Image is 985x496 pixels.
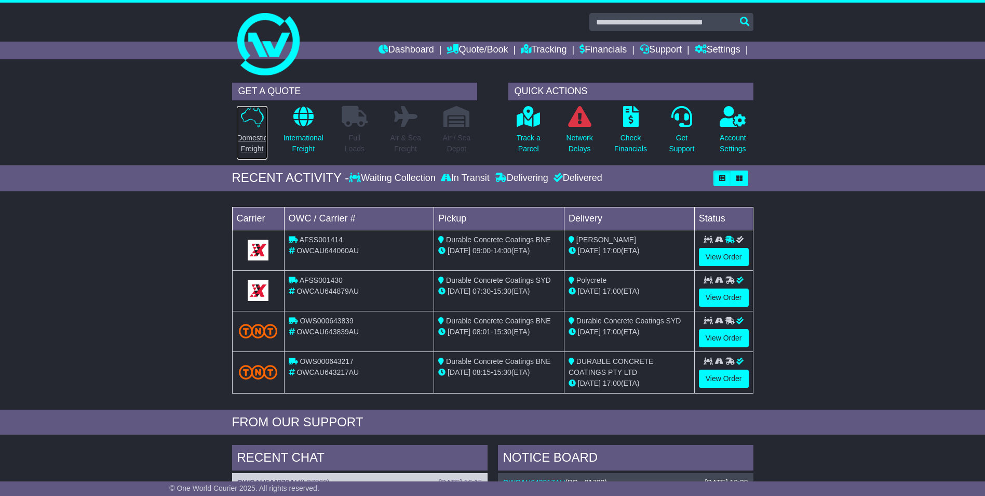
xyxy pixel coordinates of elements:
span: [DATE] [448,368,470,376]
a: CheckFinancials [614,106,647,160]
a: OWCAU643217AU [503,478,565,487]
div: - (ETA) [438,367,560,378]
span: Durable Concrete Coatings BNE [446,236,551,244]
p: Air / Sea Depot [443,133,471,154]
span: [DATE] [578,328,601,336]
a: Financials [579,42,627,59]
p: Track a Parcel [517,133,541,154]
a: NetworkDelays [565,106,593,160]
td: OWC / Carrier # [284,207,434,230]
span: © One World Courier 2025. All rights reserved. [169,484,319,492]
div: FROM OUR SUPPORT [232,415,753,430]
p: Check Financials [614,133,647,154]
a: View Order [699,370,749,388]
p: Full Loads [342,133,368,154]
span: 14:00 [493,246,511,255]
span: 17:00 [603,246,621,255]
span: OWS000643839 [300,317,354,325]
a: Settings [695,42,740,59]
div: [DATE] 16:15 [439,478,482,487]
div: (ETA) [569,378,690,389]
a: Quote/Book [447,42,508,59]
a: OWCAU644879AU [237,478,300,487]
a: InternationalFreight [283,106,324,160]
span: [DATE] [578,246,601,255]
div: RECENT ACTIVITY - [232,171,349,186]
td: Delivery [564,207,694,230]
p: Account Settings [720,133,746,154]
div: NOTICE BOARD [498,445,753,473]
a: GetSupport [668,106,695,160]
span: Durable Concrete Coatings SYD [446,276,551,284]
span: I-37360 [303,478,327,487]
span: OWCAU643839AU [296,328,359,336]
span: [DATE] [448,328,470,336]
span: [DATE] [578,379,601,387]
span: [PERSON_NAME] [576,236,636,244]
p: Network Delays [566,133,592,154]
span: Durable Concrete Coatings SYD [576,317,681,325]
a: Track aParcel [516,106,541,160]
div: - (ETA) [438,327,560,337]
span: 15:30 [493,287,511,295]
a: View Order [699,248,749,266]
span: [DATE] [448,246,470,255]
div: - (ETA) [438,245,560,256]
a: DomesticFreight [236,106,267,160]
div: ( ) [237,478,482,487]
span: 08:15 [473,368,491,376]
div: (ETA) [569,327,690,337]
img: GetCarrierServiceLogo [248,280,268,301]
a: AccountSettings [719,106,747,160]
td: Pickup [434,207,564,230]
span: AFSS001430 [300,276,343,284]
p: International Freight [284,133,323,154]
span: OWS000643217 [300,357,354,366]
span: 17:00 [603,379,621,387]
div: Waiting Collection [349,173,438,184]
span: OWCAU644879AU [296,287,359,295]
div: (ETA) [569,245,690,256]
span: 17:00 [603,287,621,295]
img: TNT_Domestic.png [239,324,278,338]
span: 17:00 [603,328,621,336]
div: (ETA) [569,286,690,297]
div: RECENT CHAT [232,445,488,473]
span: OWCAU643217AU [296,368,359,376]
div: In Transit [438,173,492,184]
span: 15:30 [493,368,511,376]
a: Support [640,42,682,59]
span: Durable Concrete Coatings BNE [446,317,551,325]
a: Tracking [521,42,566,59]
span: AFSS001414 [300,236,343,244]
span: [DATE] [578,287,601,295]
div: [DATE] 12:38 [705,478,748,487]
span: 08:01 [473,328,491,336]
span: DURABLE CONCRETE COATINGS PTY LTD [569,357,653,376]
div: - (ETA) [438,286,560,297]
p: Get Support [669,133,694,154]
p: Domestic Freight [237,133,267,154]
a: Dashboard [379,42,434,59]
a: View Order [699,329,749,347]
div: QUICK ACTIONS [508,83,753,100]
td: Status [694,207,753,230]
span: 09:00 [473,246,491,255]
div: Delivering [492,173,551,184]
div: GET A QUOTE [232,83,477,100]
span: Durable Concrete Coatings BNE [446,357,551,366]
span: 07:30 [473,287,491,295]
a: View Order [699,289,749,307]
p: Air & Sea Freight [390,133,421,154]
span: PO - 21723 [568,478,605,487]
td: Carrier [232,207,284,230]
span: [DATE] [448,287,470,295]
div: ( ) [503,478,748,487]
img: GetCarrierServiceLogo [248,240,268,260]
img: TNT_Domestic.png [239,365,278,379]
span: Polycrete [576,276,606,284]
span: 15:30 [493,328,511,336]
span: OWCAU644060AU [296,246,359,255]
div: Delivered [551,173,602,184]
